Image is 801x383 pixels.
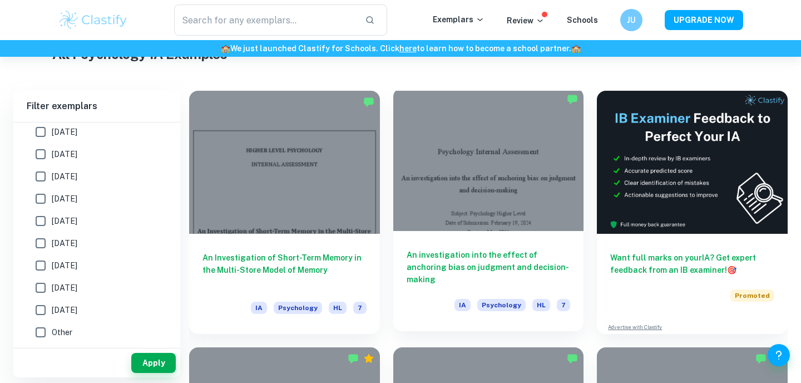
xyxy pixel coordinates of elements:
[52,193,77,205] span: [DATE]
[567,94,578,105] img: Marked
[52,215,77,227] span: [DATE]
[407,249,571,286] h6: An investigation into the effect of anchoring bias on judgment and decision-making
[52,237,77,249] span: [DATE]
[433,13,484,26] p: Exemplars
[625,14,638,26] h6: JU
[58,9,128,31] img: Clastify logo
[189,91,380,334] a: An Investigation of Short-Term Memory in the Multi-Store Model of MemoryIAPsychologyHL7
[610,252,774,276] h6: Want full marks on your IA ? Get expert feedback from an IB examiner!
[52,126,77,138] span: [DATE]
[348,353,359,364] img: Marked
[727,266,736,274] span: 🎯
[353,302,367,314] span: 7
[52,259,77,272] span: [DATE]
[131,353,176,373] button: Apply
[393,91,584,334] a: An investigation into the effect of anchoring bias on judgment and decision-makingIAPsychologyHL7
[454,299,471,311] span: IA
[608,323,662,331] a: Advertise with Clastify
[730,289,774,302] span: Promoted
[597,91,788,234] img: Thumbnail
[363,96,374,107] img: Marked
[52,282,77,294] span: [DATE]
[567,16,598,24] a: Schools
[274,302,322,314] span: Psychology
[755,353,767,364] img: Marked
[52,170,77,183] span: [DATE]
[597,91,788,334] a: Want full marks on yourIA? Get expert feedback from an IB examiner!PromotedAdvertise with Clastify
[557,299,570,311] span: 7
[13,91,180,122] h6: Filter exemplars
[202,252,367,288] h6: An Investigation of Short-Term Memory in the Multi-Store Model of Memory
[477,299,526,311] span: Psychology
[52,304,77,316] span: [DATE]
[2,42,799,55] h6: We just launched Clastify for Schools. Click to learn how to become a school partner.
[221,44,230,53] span: 🏫
[507,14,545,27] p: Review
[251,302,267,314] span: IA
[768,344,790,366] button: Help and Feedback
[363,353,374,364] div: Premium
[52,326,72,338] span: Other
[571,44,581,53] span: 🏫
[52,148,77,160] span: [DATE]
[665,10,743,30] button: UPGRADE NOW
[174,4,356,36] input: Search for any exemplars...
[620,9,642,31] button: JU
[399,44,417,53] a: here
[532,299,550,311] span: HL
[329,302,347,314] span: HL
[567,353,578,364] img: Marked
